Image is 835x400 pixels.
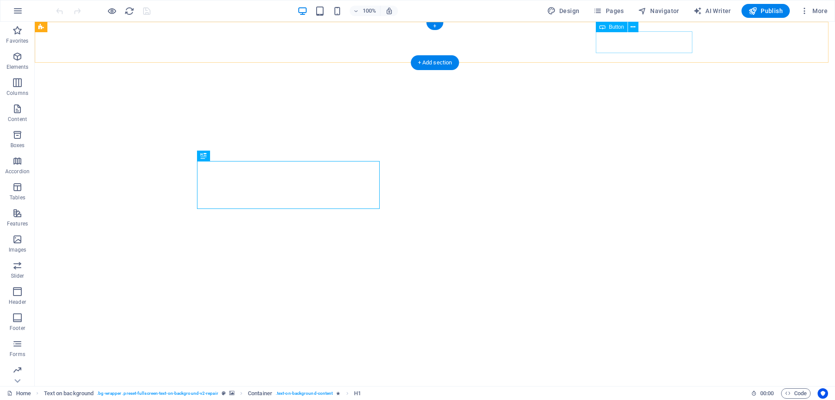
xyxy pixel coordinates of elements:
[797,4,831,18] button: More
[222,391,226,396] i: This element is a customizable preset
[544,4,583,18] button: Design
[363,6,377,16] h6: 100%
[9,246,27,253] p: Images
[10,325,25,332] p: Footer
[350,6,381,16] button: 100%
[5,168,30,175] p: Accordion
[6,37,28,44] p: Favorites
[229,391,234,396] i: This element contains a background
[107,6,117,16] button: Click here to leave preview mode and continue editing
[426,22,443,30] div: +
[760,388,774,399] span: 00 00
[590,4,627,18] button: Pages
[354,388,361,399] span: Click to select. Double-click to edit
[693,7,731,15] span: AI Writer
[124,6,134,16] button: reload
[766,390,768,397] span: :
[10,194,25,201] p: Tables
[97,388,218,399] span: . bg-wrapper .preset-fullscreen-text-on-background-v2-repair
[10,351,25,358] p: Forms
[741,4,790,18] button: Publish
[635,4,683,18] button: Navigator
[751,388,774,399] h6: Session time
[7,220,28,227] p: Features
[411,55,459,70] div: + Add section
[7,90,28,97] p: Columns
[785,388,807,399] span: Code
[748,7,783,15] span: Publish
[690,4,735,18] button: AI Writer
[544,4,583,18] div: Design (Ctrl+Alt+Y)
[124,6,134,16] i: Reload page
[44,388,361,399] nav: breadcrumb
[818,388,828,399] button: Usercentrics
[609,24,624,30] span: Button
[781,388,811,399] button: Code
[638,7,679,15] span: Navigator
[336,391,340,396] i: Element contains an animation
[593,7,624,15] span: Pages
[44,388,94,399] span: Click to select. Double-click to edit
[248,388,272,399] span: Click to select. Double-click to edit
[10,142,25,149] p: Boxes
[800,7,828,15] span: More
[276,388,333,399] span: . text-on-background-content
[7,64,29,71] p: Elements
[7,388,31,399] a: Click to cancel selection. Double-click to open Pages
[9,299,26,306] p: Header
[11,272,24,279] p: Slider
[547,7,580,15] span: Design
[385,7,393,15] i: On resize automatically adjust zoom level to fit chosen device.
[8,116,27,123] p: Content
